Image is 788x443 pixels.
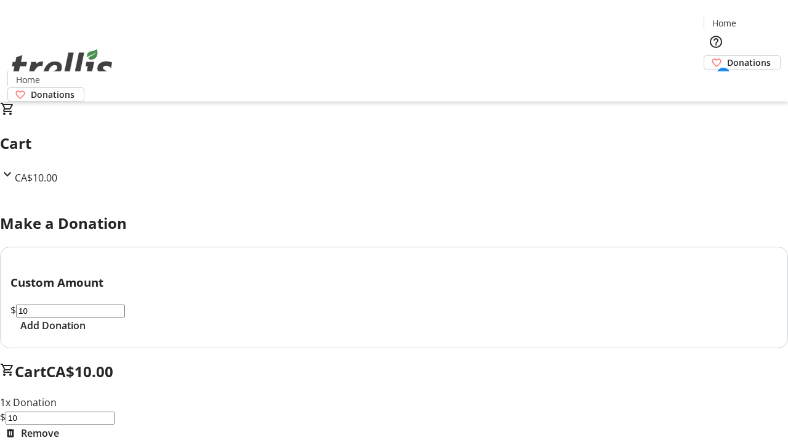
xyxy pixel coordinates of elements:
span: Add Donation [20,318,86,333]
span: Remove [21,426,59,441]
span: Home [16,73,40,86]
a: Home [704,17,744,30]
span: Donations [727,56,771,69]
a: Home [8,73,47,86]
span: $ [10,303,16,317]
button: Help [704,30,728,54]
span: CA$10.00 [46,361,113,381]
button: Cart [704,70,728,94]
a: Donations [704,55,781,70]
a: Donations [7,87,84,102]
input: Donation Amount [16,305,125,317]
button: Add Donation [10,318,95,333]
img: Orient E2E Organization qXEusMBIYX's Logo [7,36,117,97]
span: Home [712,17,736,30]
h3: Custom Amount [10,274,778,291]
input: Donation Amount [6,412,115,425]
span: Donations [31,88,74,101]
span: CA$10.00 [15,171,57,185]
